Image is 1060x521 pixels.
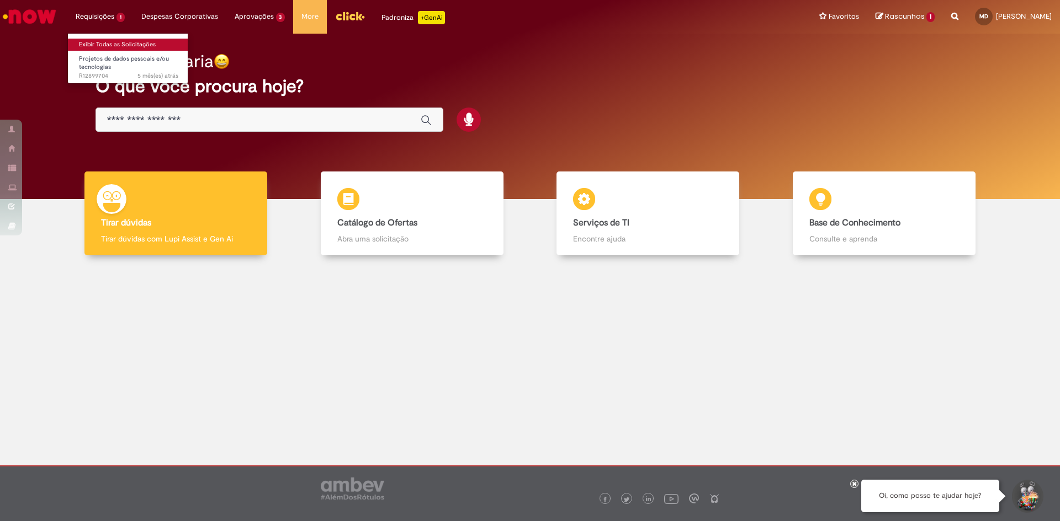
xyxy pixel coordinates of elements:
[337,233,487,244] p: Abra uma solicitação
[101,217,151,228] b: Tirar dúvidas
[766,171,1003,256] a: Base de Conhecimento Consulte e aprenda
[602,497,608,502] img: logo_footer_facebook.png
[689,493,699,503] img: logo_footer_workplace.png
[1010,480,1043,513] button: Iniciar Conversa de Suporte
[294,171,531,256] a: Catálogo de Ofertas Abra uma solicitação
[573,217,629,228] b: Serviços de TI
[67,33,188,84] ul: Requisições
[68,53,189,77] a: Aberto R12899704 : Projetos de dados pessoais e/ou tecnologias
[1,6,58,28] img: ServiceNow
[76,11,114,22] span: Requisições
[996,12,1052,21] span: [PERSON_NAME]
[861,480,999,512] div: Oi, como posso te ajudar hoje?
[829,11,859,22] span: Favoritos
[664,491,679,506] img: logo_footer_youtube.png
[321,477,384,499] img: logo_footer_ambev_rotulo_gray.png
[809,233,959,244] p: Consulte e aprenda
[646,496,651,503] img: logo_footer_linkedin.png
[58,171,294,256] a: Tirar dúvidas Tirar dúvidas com Lupi Assist e Gen Ai
[68,39,189,51] a: Exibir Todas as Solicitações
[116,13,125,22] span: 1
[573,233,723,244] p: Encontre ajuda
[337,217,417,228] b: Catálogo de Ofertas
[141,11,218,22] span: Despesas Corporativas
[624,497,629,502] img: logo_footer_twitter.png
[809,217,900,228] b: Base de Conhecimento
[709,493,719,503] img: logo_footer_naosei.png
[979,13,988,20] span: MD
[101,233,251,244] p: Tirar dúvidas com Lupi Assist e Gen Ai
[137,72,178,80] time: 07/04/2025 17:54:42
[530,171,766,256] a: Serviços de TI Encontre ajuda
[335,8,365,24] img: click_logo_yellow_360x200.png
[301,11,319,22] span: More
[276,13,285,22] span: 3
[876,12,935,22] a: Rascunhos
[79,55,169,72] span: Projetos de dados pessoais e/ou tecnologias
[926,12,935,22] span: 1
[96,77,965,96] h2: O que você procura hoje?
[885,11,925,22] span: Rascunhos
[137,72,178,80] span: 5 mês(es) atrás
[418,11,445,24] p: +GenAi
[79,72,178,80] span: R12899704
[381,11,445,24] div: Padroniza
[235,11,274,22] span: Aprovações
[214,53,230,69] img: happy-face.png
